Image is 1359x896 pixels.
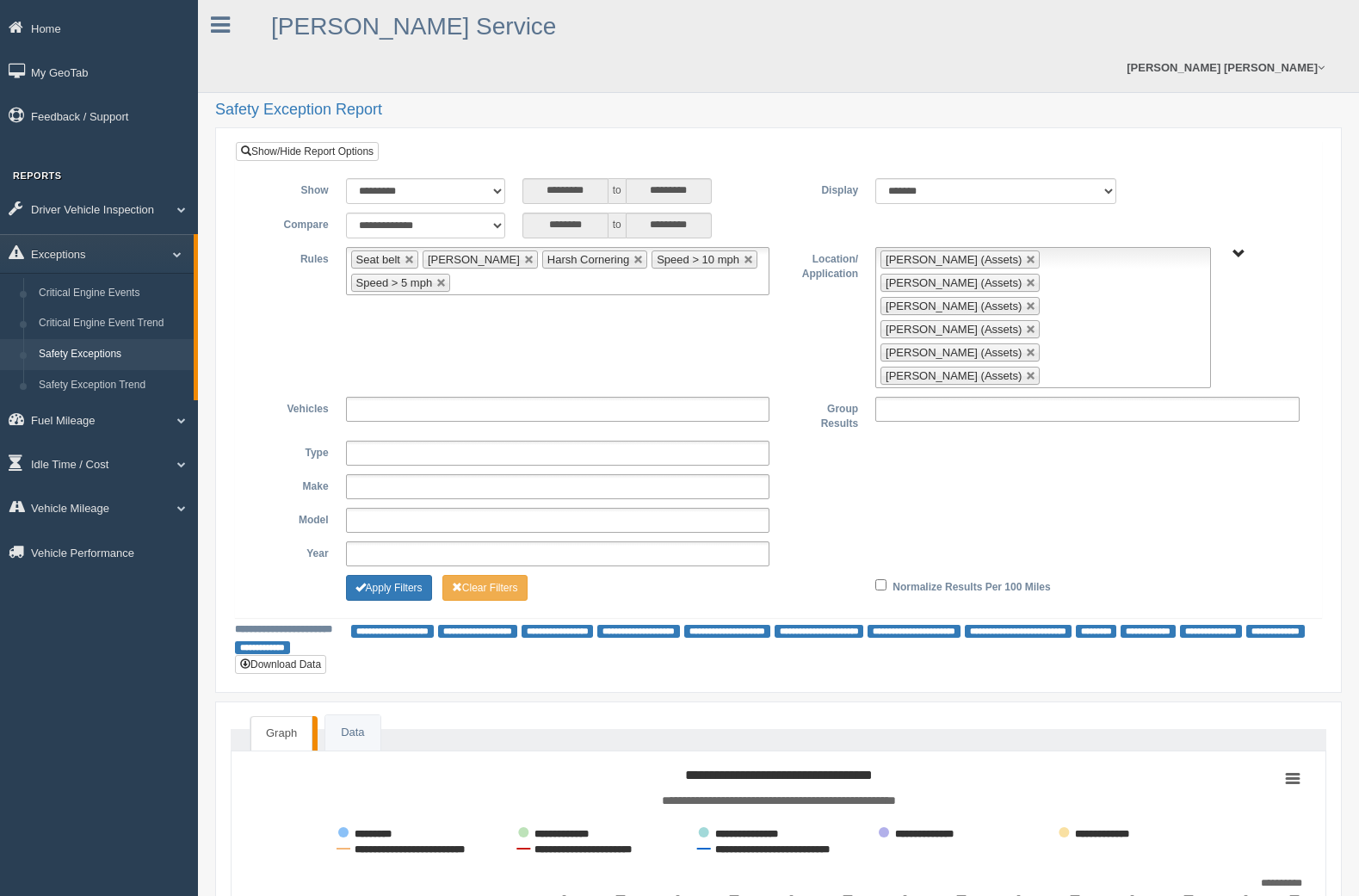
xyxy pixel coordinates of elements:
[356,253,400,266] span: Seat belt
[236,142,379,161] a: Show/Hide Report Options
[249,541,337,562] label: Year
[249,213,337,233] label: Compare
[356,276,433,289] span: Speed > 5 mph
[608,178,626,204] span: to
[886,300,1022,312] span: [PERSON_NAME] (Assets)
[886,369,1022,382] span: [PERSON_NAME] (Assets)
[31,278,194,309] a: Critical Engine Events
[346,575,432,601] button: Change Filter Options
[325,715,380,751] a: Data
[31,339,194,370] a: Safety Exceptions
[886,276,1022,289] span: [PERSON_NAME] (Assets)
[778,247,867,282] label: Location/ Application
[31,308,194,339] a: Critical Engine Event Trend
[249,474,337,495] label: Make
[886,253,1022,266] span: [PERSON_NAME] (Assets)
[250,716,312,751] a: Graph
[249,441,337,461] label: Type
[249,397,337,417] label: Vehicles
[893,575,1050,596] label: Normalize Results Per 100 Miles
[442,575,528,601] button: Change Filter Options
[31,370,194,401] a: Safety Exception Trend
[886,323,1022,336] span: [PERSON_NAME] (Assets)
[249,508,337,528] label: Model
[235,655,326,674] button: Download Data
[249,178,337,199] label: Show
[778,178,867,199] label: Display
[1118,43,1333,92] a: [PERSON_NAME] [PERSON_NAME]
[547,253,629,266] span: Harsh Cornering
[886,346,1022,359] span: [PERSON_NAME] (Assets)
[778,397,867,432] label: Group Results
[657,253,739,266] span: Speed > 10 mph
[608,213,626,238] span: to
[249,247,337,268] label: Rules
[271,13,556,40] a: [PERSON_NAME] Service
[428,253,520,266] span: [PERSON_NAME]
